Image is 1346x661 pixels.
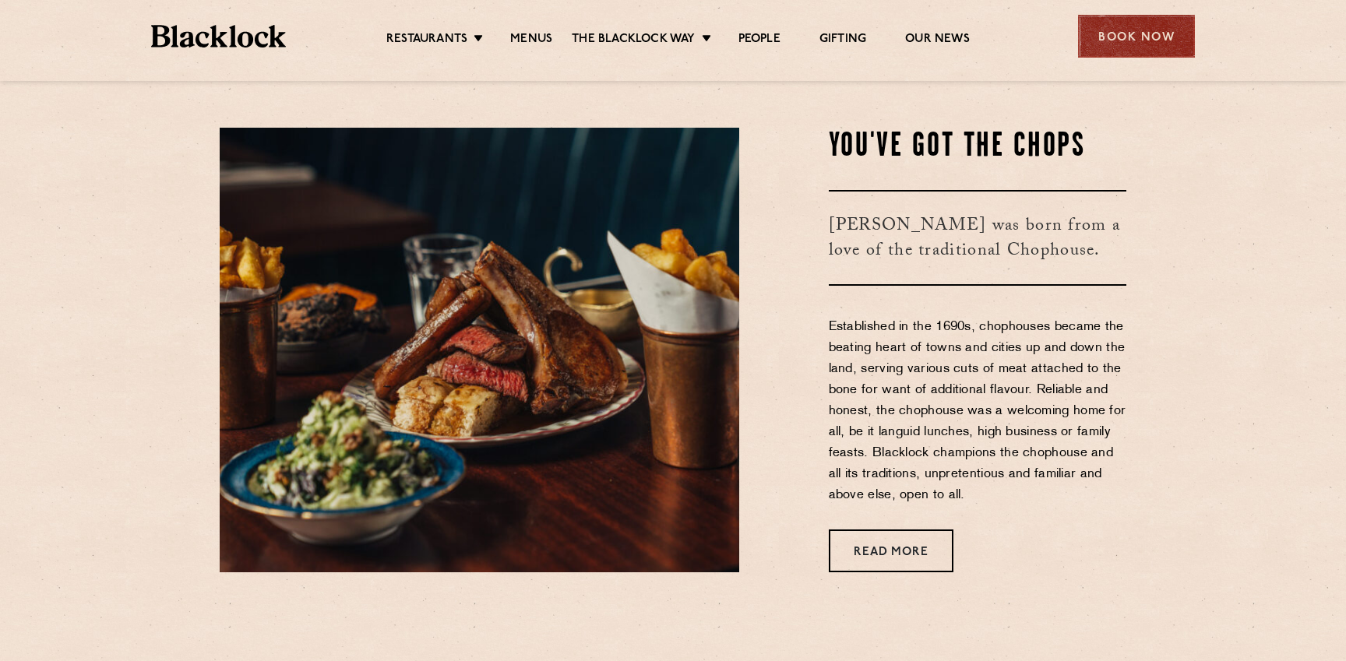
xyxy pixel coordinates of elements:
img: BL_Textured_Logo-footer-cropped.svg [151,25,286,47]
h2: You've Got The Chops [829,128,1127,167]
a: Our News [905,32,970,49]
a: Read More [829,529,953,572]
p: Established in the 1690s, chophouses became the beating heart of towns and cities up and down the... [829,317,1127,506]
div: Book Now [1078,15,1195,58]
a: Restaurants [386,32,467,49]
a: The Blacklock Way [572,32,695,49]
a: Menus [510,32,552,49]
h3: [PERSON_NAME] was born from a love of the traditional Chophouse. [829,190,1127,286]
a: People [738,32,780,49]
a: Gifting [819,32,866,49]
